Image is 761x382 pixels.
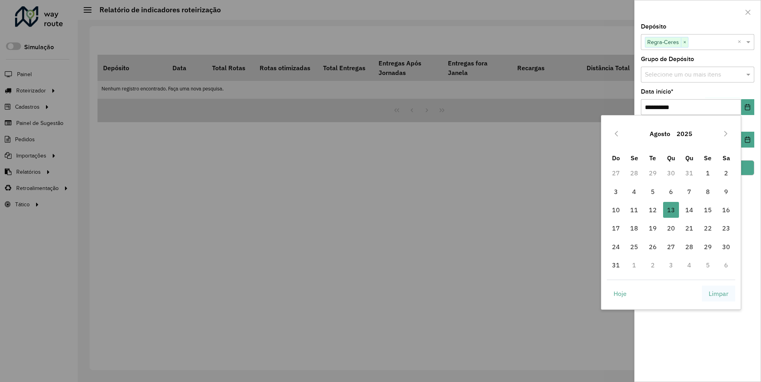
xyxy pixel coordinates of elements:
[607,164,625,182] td: 27
[631,154,638,162] span: Se
[645,239,661,255] span: 26
[643,256,662,274] td: 2
[680,182,698,201] td: 7
[717,164,735,182] td: 2
[700,220,716,236] span: 22
[717,238,735,256] td: 30
[646,124,673,143] button: Choose Month
[607,256,625,274] td: 31
[643,201,662,219] td: 12
[645,37,681,47] span: Regra-Ceres
[718,184,734,200] span: 9
[608,239,624,255] span: 24
[700,202,716,218] span: 15
[709,289,728,298] span: Limpar
[704,154,711,162] span: Se
[700,184,716,200] span: 8
[667,154,675,162] span: Qu
[645,202,661,218] span: 12
[700,165,716,181] span: 1
[699,164,717,182] td: 1
[680,164,698,182] td: 31
[680,256,698,274] td: 4
[718,239,734,255] span: 30
[626,202,642,218] span: 11
[607,238,625,256] td: 24
[649,154,656,162] span: Te
[681,38,688,47] span: ×
[663,184,679,200] span: 6
[741,132,754,148] button: Choose Date
[625,201,643,219] td: 11
[699,219,717,237] td: 22
[723,154,730,162] span: Sa
[643,238,662,256] td: 26
[662,164,680,182] td: 30
[607,182,625,201] td: 3
[718,220,734,236] span: 23
[641,87,673,96] label: Data início
[641,54,694,64] label: Grupo de Depósito
[663,202,679,218] span: 13
[717,219,735,237] td: 23
[685,154,693,162] span: Qu
[610,127,623,140] button: Previous Month
[608,220,624,236] span: 17
[681,184,697,200] span: 7
[601,115,741,310] div: Choose Date
[662,238,680,256] td: 27
[607,286,633,301] button: Hoje
[719,127,732,140] button: Next Month
[681,220,697,236] span: 21
[680,219,698,237] td: 21
[626,239,642,255] span: 25
[680,238,698,256] td: 28
[608,184,624,200] span: 3
[662,256,680,274] td: 3
[699,182,717,201] td: 8
[643,219,662,237] td: 19
[673,124,696,143] button: Choose Year
[717,182,735,201] td: 9
[625,164,643,182] td: 28
[700,239,716,255] span: 29
[645,220,661,236] span: 19
[645,184,661,200] span: 5
[662,219,680,237] td: 20
[641,22,666,31] label: Depósito
[626,184,642,200] span: 4
[699,256,717,274] td: 5
[607,219,625,237] td: 17
[643,164,662,182] td: 29
[625,219,643,237] td: 18
[699,238,717,256] td: 29
[625,256,643,274] td: 1
[681,239,697,255] span: 28
[625,238,643,256] td: 25
[680,201,698,219] td: 14
[738,37,744,47] span: Clear all
[612,154,620,162] span: Do
[663,239,679,255] span: 27
[699,201,717,219] td: 15
[608,257,624,273] span: 31
[662,182,680,201] td: 6
[681,202,697,218] span: 14
[663,220,679,236] span: 20
[741,99,754,115] button: Choose Date
[607,201,625,219] td: 10
[717,201,735,219] td: 16
[662,201,680,219] td: 13
[643,182,662,201] td: 5
[614,289,627,298] span: Hoje
[702,286,735,301] button: Limpar
[718,202,734,218] span: 16
[608,202,624,218] span: 10
[718,165,734,181] span: 2
[626,220,642,236] span: 18
[625,182,643,201] td: 4
[717,256,735,274] td: 6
